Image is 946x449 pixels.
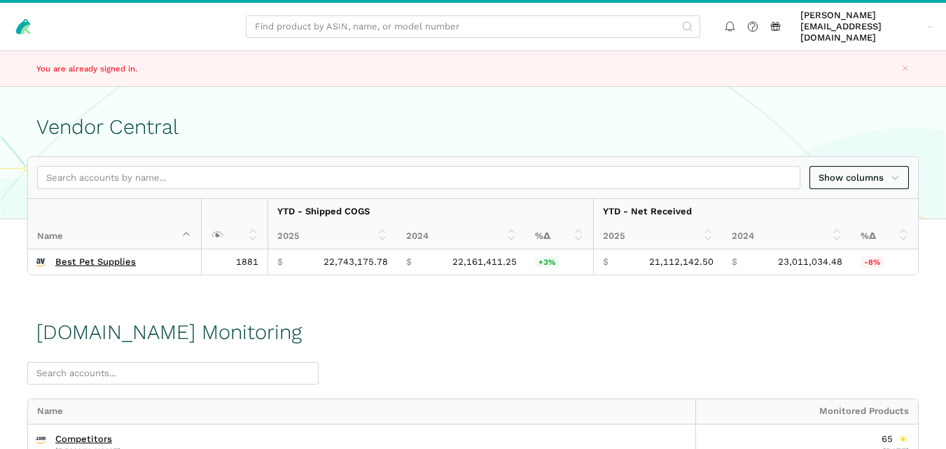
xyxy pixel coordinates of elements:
[406,256,412,268] span: $
[277,256,283,268] span: $
[452,256,517,268] span: 22,161,411.25
[535,256,559,268] span: +3%
[526,224,593,249] th: %Δ: activate to sort column ascending
[603,206,692,216] strong: YTD - Net Received
[796,8,938,46] a: [PERSON_NAME][EMAIL_ADDRESS][DOMAIN_NAME]
[851,224,918,249] th: %Δ: activate to sort column ascending
[55,434,112,445] a: Competitors
[28,199,201,249] th: Name : activate to sort column descending
[36,321,302,344] h1: [DOMAIN_NAME] Monitoring
[55,256,136,268] a: Best Pet Supplies
[732,256,737,268] span: $
[882,434,909,445] div: 65
[695,399,918,424] div: Monitored Products
[36,116,910,139] h1: Vendor Central
[36,63,355,75] p: You are already signed in.
[851,249,918,275] td: -8.25%
[201,249,267,275] td: 1881
[28,399,695,424] div: Name
[37,166,800,189] input: Search accounts by name...
[246,15,700,39] input: Find product by ASIN, name, or model number
[324,256,388,268] span: 22,743,175.78
[649,256,714,268] span: 21,112,142.50
[201,199,267,249] th: : activate to sort column ascending
[897,60,913,76] button: Close
[603,256,608,268] span: $
[819,171,900,185] span: Show columns
[809,166,909,189] a: Show columns
[267,224,397,249] th: 2025: activate to sort column ascending
[27,362,319,385] input: Search accounts...
[861,256,884,268] span: -8%
[800,10,923,44] span: [PERSON_NAME][EMAIL_ADDRESS][DOMAIN_NAME]
[277,206,370,216] strong: YTD - Shipped COGS
[526,249,593,275] td: 2.63%
[778,256,842,268] span: 23,011,034.48
[723,224,851,249] th: 2024: activate to sort column ascending
[397,224,526,249] th: 2024: activate to sort column ascending
[593,224,723,249] th: 2025: activate to sort column ascending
